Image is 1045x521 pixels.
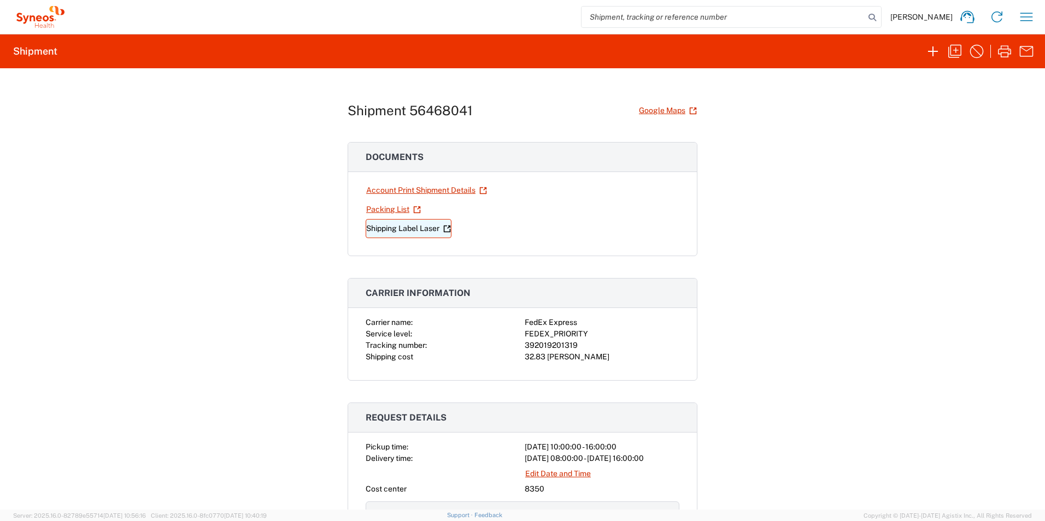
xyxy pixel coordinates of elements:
[224,512,267,519] span: [DATE] 10:40:19
[366,352,413,361] span: Shipping cost
[525,328,679,340] div: FEDEX_PRIORITY
[525,464,591,483] a: Edit Date and Time
[474,512,502,518] a: Feedback
[525,340,679,351] div: 392019201319
[348,103,473,119] h1: Shipment 56468041
[525,351,679,363] div: 32.83 [PERSON_NAME]
[366,181,488,200] a: Account Print Shipment Details
[366,454,413,463] span: Delivery time:
[366,341,427,350] span: Tracking number:
[638,101,697,120] a: Google Maps
[525,317,679,328] div: FedEx Express
[366,152,424,162] span: Documents
[151,512,267,519] span: Client: 2025.16.0-8fc0770
[103,512,146,519] span: [DATE] 10:56:16
[366,412,447,423] span: Request details
[366,200,421,219] a: Packing List
[525,453,679,464] div: [DATE] 08:00:00 - [DATE] 16:00:00
[582,7,865,27] input: Shipment, tracking or reference number
[366,318,413,327] span: Carrier name:
[525,483,679,495] div: 8350
[366,484,407,493] span: Cost center
[447,512,474,518] a: Support
[366,219,451,238] a: Shipping Label Laser
[366,442,408,451] span: Pickup time:
[864,511,1032,520] span: Copyright © [DATE]-[DATE] Agistix Inc., All Rights Reserved
[525,441,679,453] div: [DATE] 10:00:00 - 16:00:00
[366,288,471,298] span: Carrier information
[366,329,412,338] span: Service level:
[13,512,146,519] span: Server: 2025.16.0-82789e55714
[13,45,57,58] h2: Shipment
